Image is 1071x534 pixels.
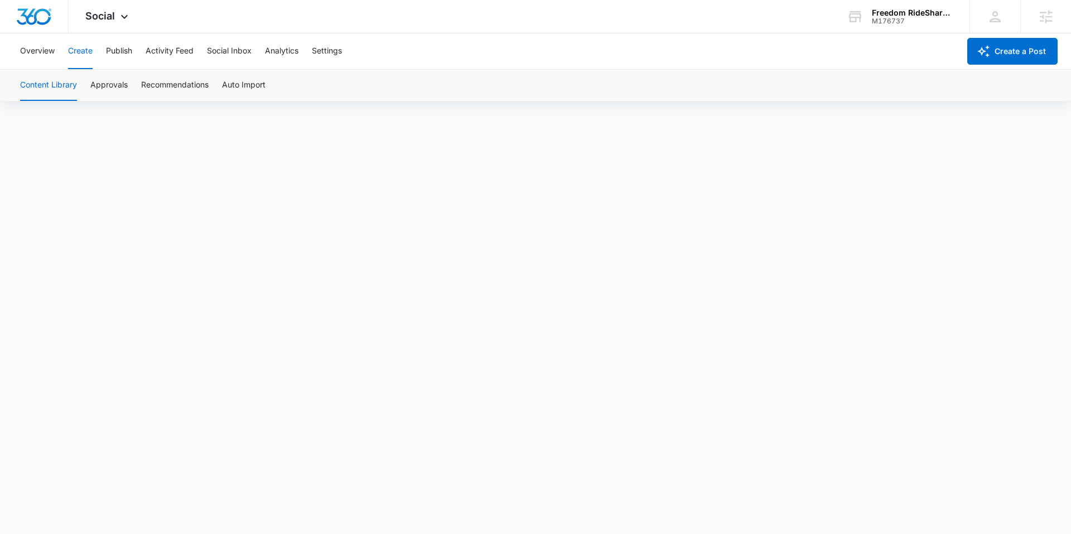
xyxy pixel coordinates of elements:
button: Settings [312,33,342,69]
button: Publish [106,33,132,69]
span: Social [85,10,115,22]
button: Overview [20,33,55,69]
button: Activity Feed [146,33,194,69]
button: Social Inbox [207,33,252,69]
button: Analytics [265,33,298,69]
button: Content Library [20,70,77,101]
button: Recommendations [141,70,209,101]
div: account id [872,17,953,25]
button: Auto Import [222,70,266,101]
button: Create [68,33,93,69]
button: Approvals [90,70,128,101]
div: account name [872,8,953,17]
button: Create a Post [967,38,1058,65]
